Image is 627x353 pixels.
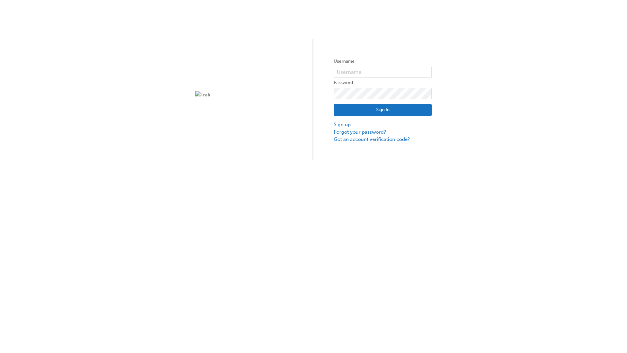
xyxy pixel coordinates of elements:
[334,104,432,116] button: Sign In
[334,79,432,87] label: Password
[334,58,432,65] label: Username
[334,121,432,128] a: Sign up
[334,128,432,136] a: Forgot your password?
[334,67,432,78] input: Username
[195,91,293,99] img: Trak
[334,136,432,143] a: Got an account verification code?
